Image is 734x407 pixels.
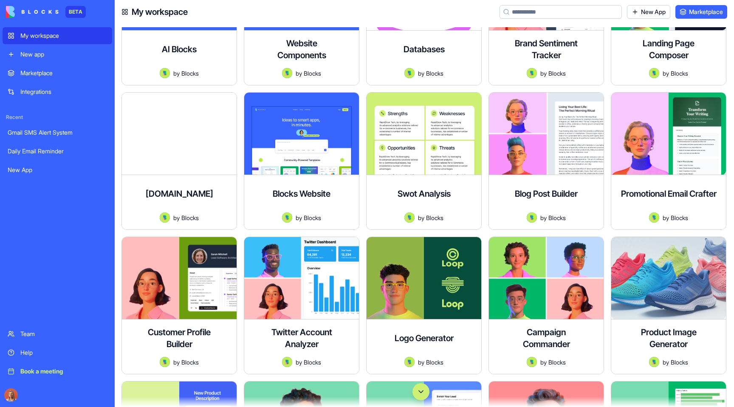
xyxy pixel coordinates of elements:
[512,326,580,350] h4: Campaign Commander
[418,358,424,367] span: by
[366,237,482,374] a: Logo GeneratorAvatarbyBlocks
[3,114,112,121] span: Recent
[20,50,107,59] div: New app
[296,358,302,367] span: by
[412,383,429,400] button: Scroll to bottom
[19,286,38,292] span: Home
[6,6,59,18] img: logo
[404,212,415,223] img: Avatar
[296,69,302,78] span: by
[20,330,107,338] div: Team
[282,212,292,223] img: Avatar
[20,367,107,376] div: Book a meeting
[488,92,604,230] a: Blog Post BuilderAvatarbyBlocks
[3,27,112,44] a: My workspace
[649,68,659,78] img: Avatar
[404,357,415,367] img: Avatar
[17,60,153,89] p: Hi [PERSON_NAME] 👋
[17,203,69,212] span: Search for help
[268,37,336,61] h4: Website Components
[273,188,330,200] h4: Blocks Website
[3,124,112,141] a: Gmail SMS Alert System
[548,358,566,367] span: Blocks
[398,188,451,200] h4: Swot Analysis
[3,143,112,160] a: Daily Email Reminder
[65,6,86,18] div: BETA
[3,344,112,361] a: Help
[56,265,113,299] button: Messages
[663,69,669,78] span: by
[20,88,107,96] div: Integrations
[12,198,158,215] button: Search for help
[17,122,142,131] div: Send us a message
[17,89,153,104] p: How can we help?
[611,92,726,230] a: Promotional Email CrafterAvatarbyBlocks
[418,213,424,222] span: by
[116,14,133,31] div: Profile image for Michal
[663,358,669,367] span: by
[3,325,112,342] a: Team
[99,14,116,31] img: Profile image for Shelly
[426,358,443,367] span: Blocks
[395,332,454,344] h4: Logo Generator
[404,68,415,78] img: Avatar
[8,166,107,174] div: New App
[244,92,359,230] a: Blocks WebsiteAvatarbyBlocks
[20,31,107,40] div: My workspace
[173,213,180,222] span: by
[304,69,321,78] span: Blocks
[3,161,112,178] a: New App
[146,14,161,29] div: Close
[540,213,547,222] span: by
[527,212,537,223] img: Avatar
[160,68,170,78] img: Avatar
[663,213,669,222] span: by
[17,131,142,140] div: We typically reply in under 10 minutes
[268,326,336,350] h4: Twitter Account Analyzer
[17,16,27,30] img: logo
[135,286,148,292] span: Help
[304,358,321,367] span: Blocks
[512,37,580,61] h4: Brand Sentiment Tracker
[282,357,292,367] img: Avatar
[12,171,158,187] div: Tickets
[527,68,537,78] img: Avatar
[71,286,100,292] span: Messages
[540,358,547,367] span: by
[3,363,112,380] a: Book a meeting
[146,188,213,200] h4: [DOMAIN_NAME]
[611,237,726,374] a: Product Image GeneratorAvatarbyBlocks
[121,237,237,374] a: Customer Profile BuilderAvatarbyBlocks
[173,69,180,78] span: by
[675,5,727,19] a: Marketplace
[366,92,482,230] a: Swot AnalysisAvatarbyBlocks
[8,128,107,137] div: Gmail SMS Alert System
[540,69,547,78] span: by
[404,43,445,55] h4: Databases
[244,237,359,374] a: Twitter Account AnalyzerAvatarbyBlocks
[160,212,170,223] img: Avatar
[488,237,604,374] a: Campaign CommanderAvatarbyBlocks
[181,358,199,367] span: Blocks
[20,348,107,357] div: Help
[132,6,188,18] h4: My workspace
[649,212,659,223] img: Avatar
[548,69,566,78] span: Blocks
[17,158,152,167] div: Create a ticket
[527,357,537,367] img: Avatar
[635,326,703,350] h4: Product Image Generator
[296,213,302,222] span: by
[304,213,321,222] span: Blocks
[145,326,213,350] h4: Customer Profile Builder
[426,69,443,78] span: Blocks
[282,68,292,78] img: Avatar
[671,213,688,222] span: Blocks
[113,265,170,299] button: Help
[418,69,424,78] span: by
[160,357,170,367] img: Avatar
[627,5,670,19] a: New App
[6,6,86,18] a: BETA
[20,69,107,77] div: Marketplace
[3,46,112,63] a: New app
[4,388,18,402] img: Marina_gj5dtt.jpg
